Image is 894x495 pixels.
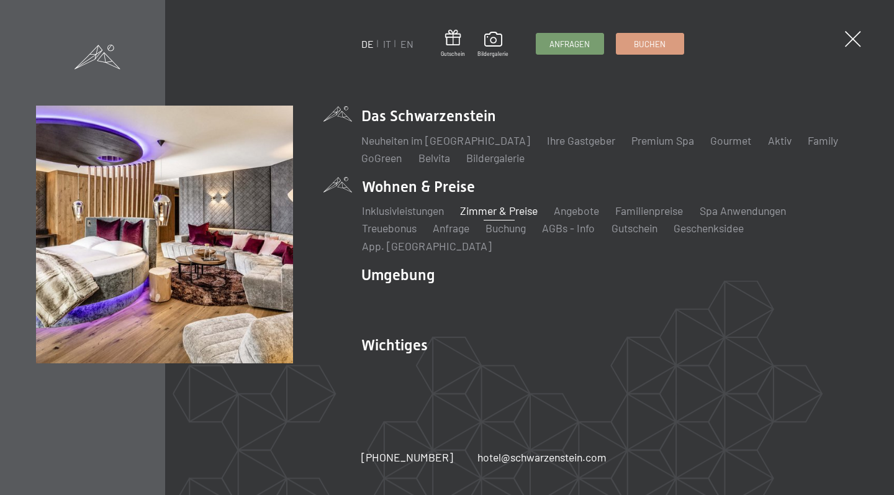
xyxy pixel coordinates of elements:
[361,134,530,147] a: Neuheiten im [GEOGRAPHIC_DATA]
[616,34,684,54] a: Buchen
[477,450,607,465] a: hotel@schwarzenstein.com
[361,204,443,217] a: Inklusivleistungen
[768,134,792,147] a: Aktiv
[700,204,786,217] a: Spa Anwendungen
[615,204,683,217] a: Familienpreise
[361,450,453,464] span: [PHONE_NUMBER]
[485,221,526,235] a: Buchung
[383,38,391,50] a: IT
[542,221,595,235] a: AGBs - Info
[441,30,465,58] a: Gutschein
[547,134,615,147] a: Ihre Gastgeber
[549,39,590,50] span: Anfragen
[418,151,450,165] a: Belvita
[361,239,491,253] a: App. [GEOGRAPHIC_DATA]
[477,32,508,58] a: Bildergalerie
[808,134,838,147] a: Family
[466,151,525,165] a: Bildergalerie
[612,221,657,235] a: Gutschein
[710,134,751,147] a: Gourmet
[460,204,538,217] a: Zimmer & Preise
[361,38,374,50] a: DE
[361,450,453,465] a: [PHONE_NUMBER]
[361,151,402,165] a: GoGreen
[631,134,694,147] a: Premium Spa
[674,221,744,235] a: Geschenksidee
[400,38,413,50] a: EN
[433,221,469,235] a: Anfrage
[536,34,603,54] a: Anfragen
[441,50,465,58] span: Gutschein
[554,204,599,217] a: Angebote
[634,39,666,50] span: Buchen
[361,221,416,235] a: Treuebonus
[477,50,508,58] span: Bildergalerie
